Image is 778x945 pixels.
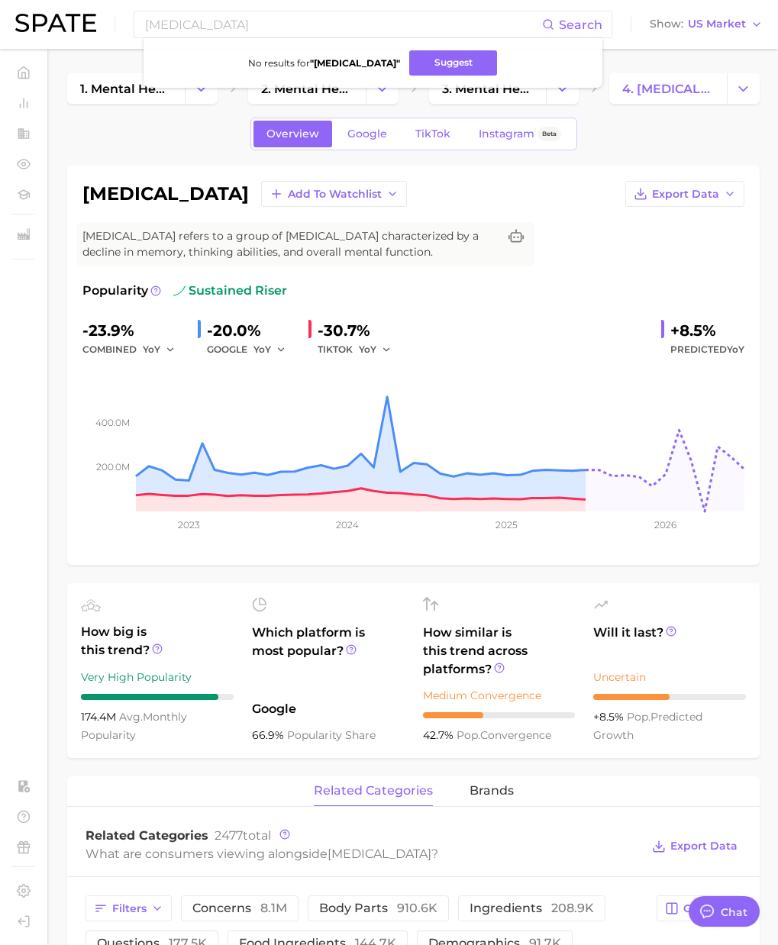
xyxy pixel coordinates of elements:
[457,728,551,742] span: convergence
[80,82,172,96] span: 1. mental health & mind
[627,710,650,724] abbr: popularity index
[67,73,185,104] a: 1. mental health & mind
[648,836,741,857] button: Export Data
[15,14,96,32] img: SPATE
[86,895,172,921] button: Filters
[359,343,376,356] span: YoY
[253,343,271,356] span: YoY
[415,127,450,140] span: TikTok
[248,73,366,104] a: 2. mental health concerns
[82,228,498,260] span: [MEDICAL_DATA] refers to a group of [MEDICAL_DATA] characterized by a decline in memory, thinking...
[81,710,119,724] span: 174.4m
[359,340,392,359] button: YoY
[423,728,457,742] span: 42.7%
[82,340,186,359] div: combined
[622,82,714,96] span: 4. [MEDICAL_DATA]
[143,343,160,356] span: YoY
[466,121,574,147] a: InstagramBeta
[82,318,186,343] div: -23.9%
[261,82,353,96] span: 2. mental health concerns
[112,902,147,915] span: Filters
[81,668,234,686] div: Very High Popularity
[609,73,727,104] a: 4. [MEDICAL_DATA]
[727,343,744,355] span: YoY
[334,121,400,147] a: Google
[646,15,767,34] button: ShowUS Market
[215,828,243,843] span: 2477
[670,318,744,343] div: +8.5%
[423,712,576,718] div: 4 / 10
[81,623,234,660] span: How big is this trend?
[593,624,746,660] span: Will it last?
[551,901,594,915] span: 208.9k
[559,18,602,32] span: Search
[143,340,176,359] button: YoY
[546,73,579,104] button: Change Category
[670,840,738,853] span: Export Data
[593,710,627,724] span: +8.5%
[347,127,387,140] span: Google
[82,185,249,203] h1: [MEDICAL_DATA]
[442,82,534,96] span: 3. mental health concerns
[397,901,437,915] span: 910.6k
[288,188,382,201] span: Add to Watchlist
[328,847,431,861] span: [MEDICAL_DATA]
[252,728,287,742] span: 66.9%
[314,784,433,798] span: related categories
[625,181,744,207] button: Export Data
[12,910,35,933] a: Log out. Currently logged in with e-mail yumi.toki@spate.nyc.
[496,519,518,531] tspan: 2025
[688,20,746,28] span: US Market
[86,828,208,843] span: Related Categories
[336,519,359,531] tspan: 2024
[318,340,402,359] div: TIKTOK
[650,20,683,28] span: Show
[82,282,148,300] span: Popularity
[657,895,741,921] button: Columns
[670,340,744,359] span: Predicted
[683,902,733,915] span: Columns
[429,73,547,104] a: 3. mental health concerns
[402,121,463,147] a: TikTok
[366,73,399,104] button: Change Category
[470,902,594,914] span: ingredients
[144,11,542,37] input: Search here for a brand, industry, or ingredient
[185,73,218,104] button: Change Category
[260,901,287,915] span: 8.1m
[319,902,437,914] span: body parts
[173,282,287,300] span: sustained riser
[253,121,332,147] a: Overview
[252,700,405,718] span: Google
[192,902,287,914] span: concerns
[287,728,376,742] span: popularity share
[86,843,641,864] div: What are consumers viewing alongside ?
[248,57,400,69] span: No results for
[119,710,143,724] abbr: average
[593,694,746,700] div: 5 / 10
[652,188,719,201] span: Export Data
[479,127,534,140] span: Instagram
[457,728,480,742] abbr: popularity index
[593,710,702,742] span: predicted growth
[266,127,319,140] span: Overview
[81,694,234,700] div: 9 / 10
[318,318,402,343] div: -30.7%
[310,57,400,69] strong: " [MEDICAL_DATA] "
[173,285,186,297] img: sustained riser
[423,624,576,679] span: How similar is this trend across platforms?
[261,181,407,207] button: Add to Watchlist
[542,127,557,140] span: Beta
[252,624,405,692] span: Which platform is most popular?
[593,668,746,686] div: Uncertain
[727,73,760,104] button: Change Category
[207,318,296,343] div: -20.0%
[178,519,200,531] tspan: 2023
[215,828,271,843] span: total
[654,519,676,531] tspan: 2026
[81,710,187,742] span: monthly popularity
[470,784,514,798] span: brands
[253,340,286,359] button: YoY
[409,50,497,76] button: Suggest
[207,340,296,359] div: GOOGLE
[423,686,576,705] div: Medium Convergence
